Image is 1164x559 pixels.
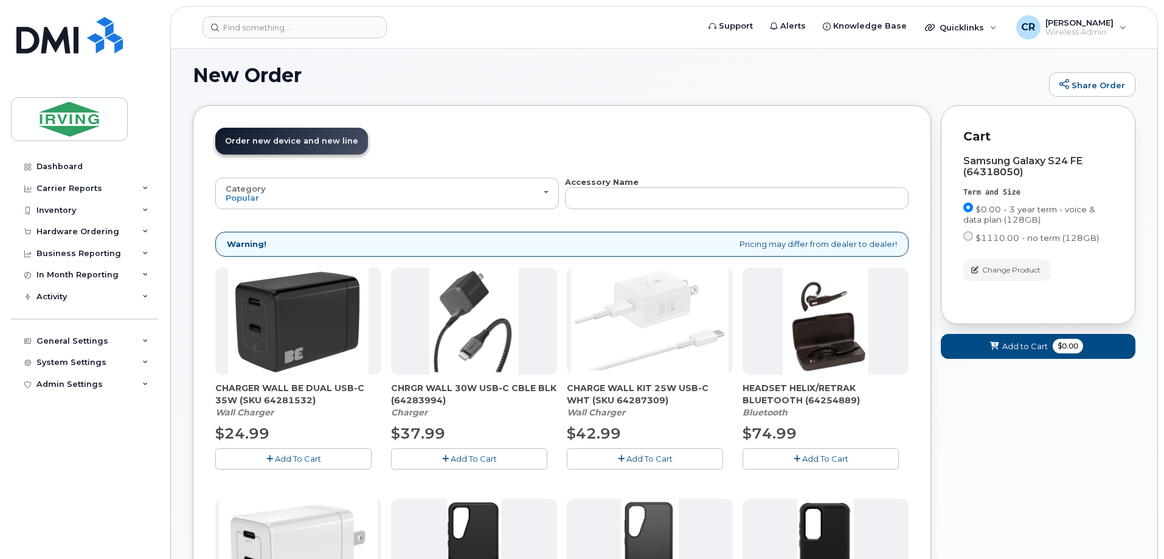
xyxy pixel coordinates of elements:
span: $1110.00 - no term (128GB) [975,233,1099,243]
input: $0.00 - 3 year term - voice & data plan (128GB) [963,203,973,212]
img: chrgr_wall_30w_-_blk.png [429,268,518,375]
button: Add To Cart [391,448,547,470]
h1: New Order [193,64,1043,86]
span: $0.00 - 3 year term - voice & data plan (128GB) [963,204,1095,224]
span: Add To Cart [626,454,673,464]
em: Wall Charger [215,407,274,418]
span: Change Product [982,265,1041,276]
p: Cart [963,128,1113,145]
div: CHARGER WALL BE DUAL USB-C 35W (SKU 64281532) [215,382,381,418]
span: Order new device and new line [225,136,358,145]
button: Add To Cart [215,448,372,470]
span: CHARGE WALL KIT 25W USB-C WHT (SKU 64287309) [567,382,733,406]
div: Term and Size [963,187,1113,198]
button: Add To Cart [567,448,723,470]
a: Alerts [761,14,814,38]
span: Add To Cart [451,454,497,464]
span: $0.00 [1053,339,1083,353]
img: download.png [783,268,869,375]
span: $37.99 [391,425,445,442]
div: Samsung Galaxy S24 FE (64318050) [963,156,1113,178]
span: $24.99 [215,425,269,442]
span: Add to Cart [1002,341,1048,352]
em: Charger [391,407,428,418]
span: Wireless Admin [1045,27,1114,37]
span: [PERSON_NAME] [1045,18,1114,27]
button: Change Product [963,259,1051,280]
img: CHARGER_WALL_BE_DUAL_USB-C_35W.png [228,268,369,375]
input: $1110.00 - no term (128GB) [963,231,973,241]
span: CHRGR WALL 30W USB-C CBLE BLK (64283994) [391,382,557,406]
button: Category Popular [215,178,559,209]
span: CR [1021,20,1035,35]
span: Popular [226,193,259,203]
div: Quicklinks [916,15,1005,40]
span: $74.99 [743,425,797,442]
span: Category [226,184,266,193]
div: CHARGE WALL KIT 25W USB-C WHT (SKU 64287309) [567,382,733,418]
strong: Accessory Name [565,177,639,187]
span: $42.99 [567,425,621,442]
div: Crystal Rowe [1008,15,1135,40]
span: Support [719,20,753,32]
span: Add To Cart [275,454,321,464]
span: Add To Cart [802,454,848,464]
em: Bluetooth [743,407,788,418]
input: Find something... [203,16,387,38]
span: Quicklinks [940,23,984,32]
img: CHARGE_WALL_KIT_25W_USB-C_WHT.png [571,268,729,375]
span: Knowledge Base [833,20,907,32]
button: Add To Cart [743,448,899,470]
button: Add to Cart $0.00 [941,334,1135,359]
em: Wall Charger [567,407,625,418]
span: Alerts [780,20,806,32]
div: CHRGR WALL 30W USB-C CBLE BLK (64283994) [391,382,557,418]
a: Knowledge Base [814,14,915,38]
a: Share Order [1049,72,1135,97]
div: Pricing may differ from dealer to dealer! [215,232,909,257]
strong: Warning! [227,238,266,250]
span: HEADSET HELIX/RETRAK BLUETOOTH (64254889) [743,382,909,406]
div: HEADSET HELIX/RETRAK BLUETOOTH (64254889) [743,382,909,418]
a: Support [700,14,761,38]
span: CHARGER WALL BE DUAL USB-C 35W (SKU 64281532) [215,382,381,406]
